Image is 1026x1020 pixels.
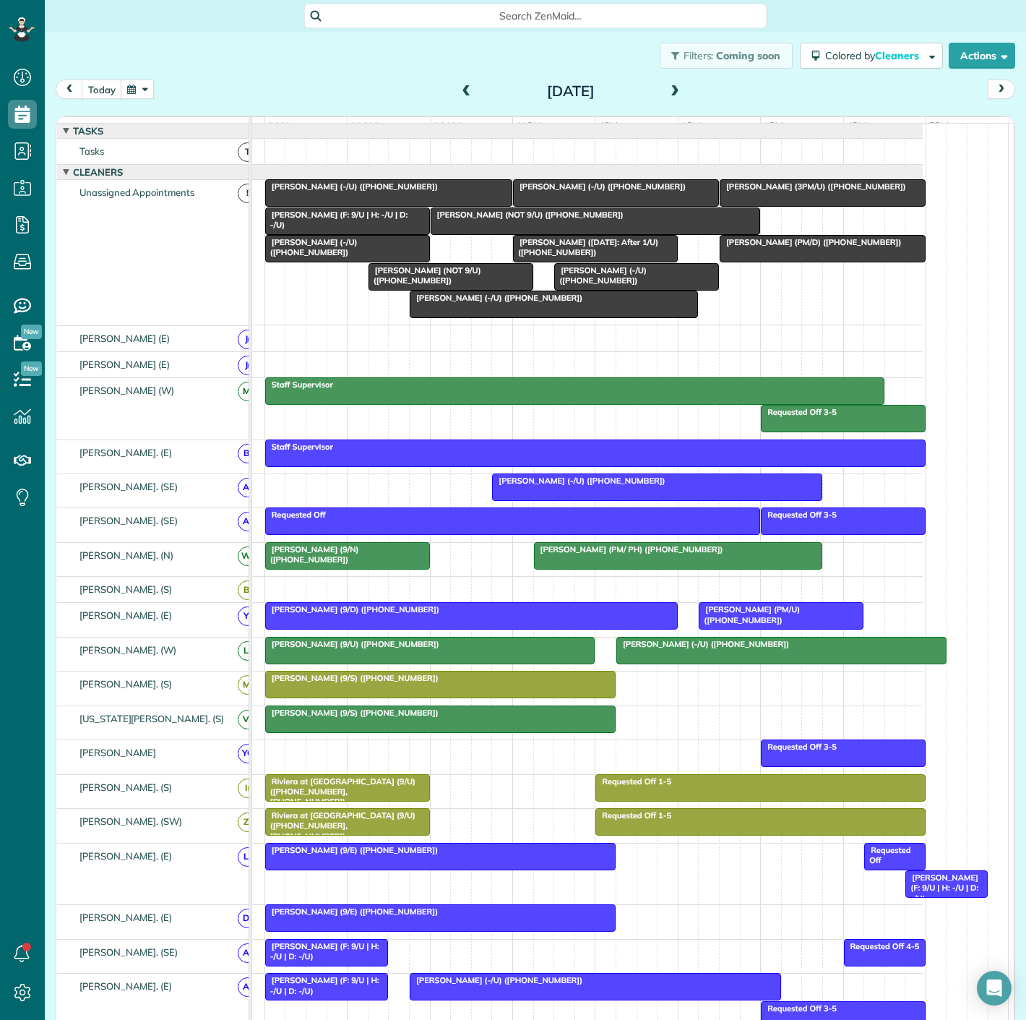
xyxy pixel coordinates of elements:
span: V( [238,710,257,729]
span: 2pm [678,120,704,132]
button: Colored byCleaners [800,43,943,69]
span: [PERSON_NAME]. (E) [77,850,175,862]
span: [PERSON_NAME]. (S) [77,678,175,690]
span: Coming soon [716,49,781,62]
span: 10am [348,120,380,132]
span: [PERSON_NAME] (9/S) ([PHONE_NUMBER]) [264,708,439,718]
span: Cleaners [70,166,126,178]
span: [PERSON_NAME] (-/U) ([PHONE_NUMBER]) [264,181,439,192]
span: YC [238,744,257,763]
span: [PERSON_NAME] (-/U) ([PHONE_NUMBER]) [616,639,790,649]
span: 4pm [844,120,869,132]
span: Requested Off 3-5 [760,510,837,520]
span: [PERSON_NAME] (E) [77,359,173,370]
span: A( [238,512,257,531]
span: Cleaners [875,49,921,62]
span: [PERSON_NAME]. (S) [77,583,175,595]
span: 12pm [513,120,544,132]
span: 9am [265,120,292,132]
span: [US_STATE][PERSON_NAME]. (S) [77,713,227,724]
span: Requested Off 3-5 [760,407,837,417]
span: [PERSON_NAME] (-/U) ([PHONE_NUMBER]) [512,181,686,192]
span: New [21,325,42,339]
span: [PERSON_NAME] (PM/U) ([PHONE_NUMBER]) [698,604,800,625]
span: Tasks [77,145,107,157]
span: Requested Off 3-5 [760,1003,837,1013]
span: [PERSON_NAME]. (E) [77,609,175,621]
button: Actions [949,43,1015,69]
span: [PERSON_NAME]. (E) [77,980,175,992]
span: [PERSON_NAME] (3PM/U) ([PHONE_NUMBER]) [719,181,907,192]
span: [PERSON_NAME]. (E) [77,447,175,458]
span: [PERSON_NAME] (PM/ PH) ([PHONE_NUMBER]) [533,544,724,554]
span: [PERSON_NAME] (PM/D) ([PHONE_NUMBER]) [719,237,902,247]
div: Open Intercom Messenger [977,971,1012,1006]
span: [PERSON_NAME] (9/N) ([PHONE_NUMBER]) [264,544,359,565]
span: Riviera at [GEOGRAPHIC_DATA] (9/U) ([PHONE_NUMBER], [PHONE_NUMBER]) [264,810,415,841]
span: J( [238,330,257,349]
span: B( [238,444,257,463]
span: Unassigned Appointments [77,187,197,198]
span: [PERSON_NAME] (NOT 9/U) ([PHONE_NUMBER]) [430,210,624,220]
span: Requested Off 1-5 [595,810,672,820]
span: [PERSON_NAME] [77,747,160,758]
span: [PERSON_NAME] (F: 9/U | H: -/U | D: -/U) [905,873,978,904]
span: [PERSON_NAME] (W) [77,385,177,396]
span: T [238,142,257,162]
span: [PERSON_NAME] (-/U) ([PHONE_NUMBER]) [264,237,358,257]
span: [PERSON_NAME]. (W) [77,644,179,656]
span: [PERSON_NAME] (-/U) ([PHONE_NUMBER]) [491,476,665,486]
span: [PERSON_NAME] (9/S) ([PHONE_NUMBER]) [264,673,439,683]
span: [PERSON_NAME]. (N) [77,549,176,561]
button: next [988,80,1015,99]
span: [PERSON_NAME] ([DATE]: After 1/U) ([PHONE_NUMBER]) [512,237,658,257]
span: [PERSON_NAME]. (SE) [77,515,181,526]
span: Colored by [825,49,924,62]
span: Staff Supervisor [264,442,334,452]
span: B( [238,580,257,600]
span: Requested Off 3-5 [760,742,837,752]
span: [PERSON_NAME]. (E) [77,912,175,923]
span: A( [238,977,257,997]
span: ! [238,184,257,203]
span: M( [238,675,257,695]
span: 1pm [596,120,621,132]
span: Requested Off 4-5 [843,941,921,951]
span: Z( [238,813,257,832]
span: Staff Supervisor [264,380,334,390]
span: L( [238,847,257,867]
span: 11am [431,120,463,132]
span: [PERSON_NAME] (E) [77,333,173,344]
span: [PERSON_NAME] (-/U) ([PHONE_NUMBER]) [409,975,583,985]
span: [PERSON_NAME]. (S) [77,781,175,793]
span: [PERSON_NAME]. (SE) [77,946,181,958]
button: prev [56,80,83,99]
span: L( [238,641,257,661]
span: Tasks [70,125,106,137]
span: [PERSON_NAME] (9/E) ([PHONE_NUMBER]) [264,907,439,917]
span: M( [238,382,257,401]
span: [PERSON_NAME]. (SW) [77,815,185,827]
span: Filters: [684,49,714,62]
h2: [DATE] [480,83,661,99]
span: New [21,361,42,376]
span: A( [238,943,257,963]
span: Requested Off [264,510,327,520]
span: D( [238,909,257,928]
span: [PERSON_NAME] (-/U) ([PHONE_NUMBER]) [409,293,583,303]
button: today [82,80,122,99]
span: J( [238,356,257,375]
span: Requested Off 1-5 [595,776,672,787]
span: W( [238,547,257,566]
span: 5pm [926,120,952,132]
span: Y( [238,607,257,626]
span: [PERSON_NAME] (9/E) ([PHONE_NUMBER]) [264,845,439,855]
span: [PERSON_NAME]. (SE) [77,481,181,492]
span: [PERSON_NAME] (NOT 9/U) ([PHONE_NUMBER]) [368,265,481,286]
span: A( [238,478,257,497]
span: [PERSON_NAME] (F: 9/U | H: -/U | D: -/U) [264,941,379,961]
span: [PERSON_NAME] (F: 9/U | H: -/U | D: -/U) [264,975,379,995]
span: Requested Off [863,845,910,865]
span: I( [238,779,257,798]
span: [PERSON_NAME] (F: 9/U | H: -/U | D: -/U) [264,210,408,230]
